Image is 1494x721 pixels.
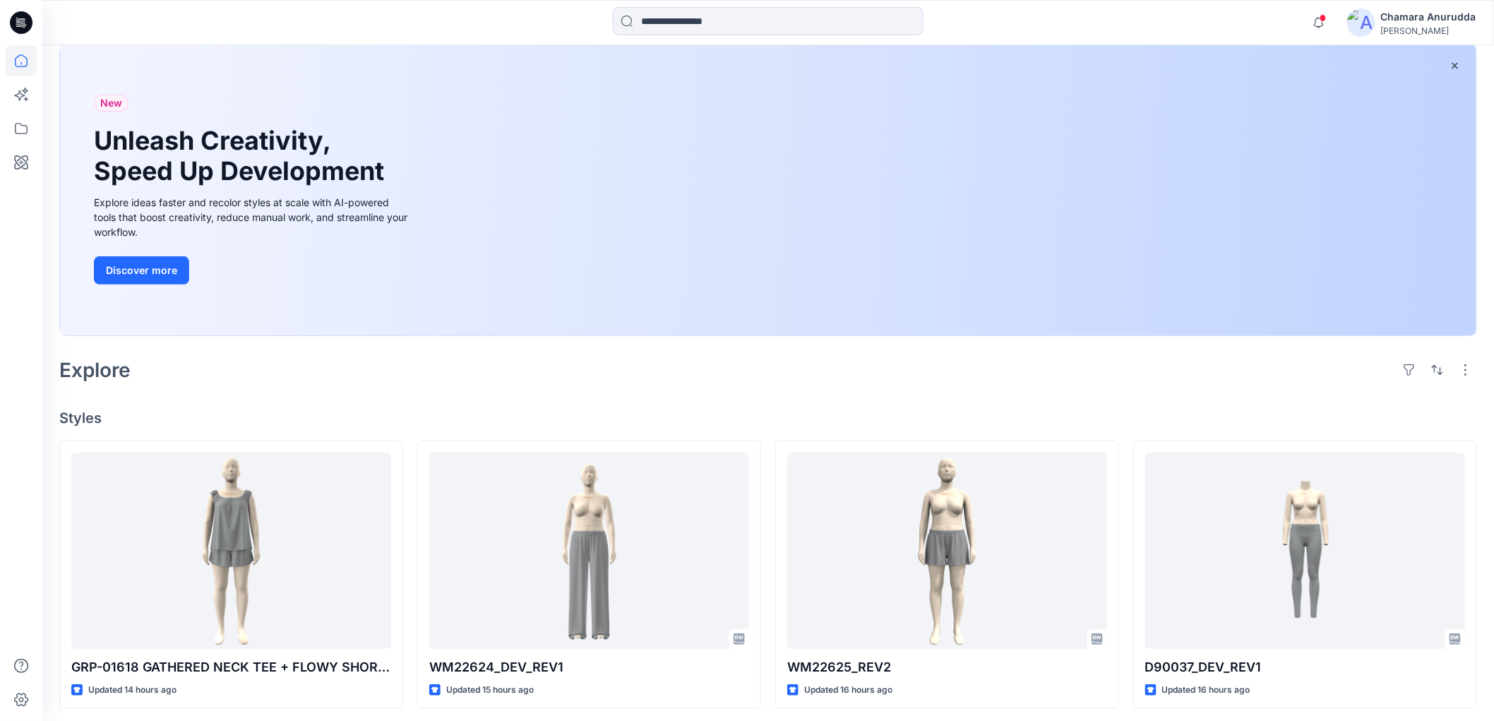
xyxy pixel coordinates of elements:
p: D90037_DEV_REV1 [1145,657,1465,677]
a: D90037_DEV_REV1 [1145,453,1465,649]
div: [PERSON_NAME] [1381,25,1476,36]
h4: Styles [59,410,1477,427]
a: WM22624_DEV_REV1 [429,453,749,649]
h1: Unleash Creativity, Speed Up Development [94,126,390,186]
p: Updated 15 hours ago [446,683,534,698]
p: GRP-01618 GATHERED NECK TEE + FLOWY SHORT_REV1 [71,657,391,677]
img: avatar [1347,8,1375,37]
div: Chamara Anurudda [1381,8,1476,25]
p: WM22625_REV2 [787,657,1107,677]
p: Updated 16 hours ago [1162,683,1250,698]
a: Discover more [94,256,412,285]
button: Discover more [94,256,189,285]
p: Updated 16 hours ago [804,683,892,698]
a: GRP-01618 GATHERED NECK TEE + FLOWY SHORT_REV1 [71,453,391,649]
span: New [100,95,122,112]
a: WM22625_REV2 [787,453,1107,649]
h2: Explore [59,359,131,381]
p: Updated 14 hours ago [88,683,177,698]
p: WM22624_DEV_REV1 [429,657,749,677]
div: Explore ideas faster and recolor styles at scale with AI-powered tools that boost creativity, red... [94,195,412,239]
